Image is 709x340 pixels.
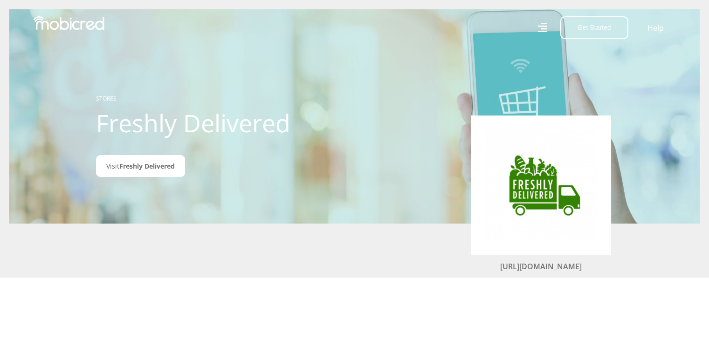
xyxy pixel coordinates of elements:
a: Help [647,22,664,34]
a: [URL][DOMAIN_NAME] [500,261,582,272]
a: STORES [96,95,117,102]
button: Get Started [560,16,628,39]
a: VisitFreshly Delivered [96,155,185,177]
img: Freshly Delivered [485,129,597,241]
img: Mobicred [34,16,104,30]
span: Freshly Delivered [119,162,175,170]
h1: Freshly Delivered [96,109,303,137]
